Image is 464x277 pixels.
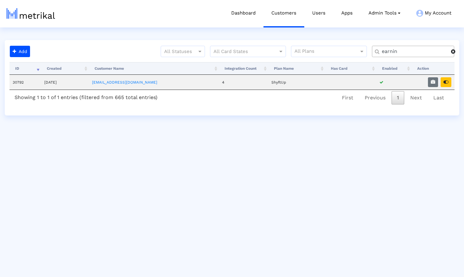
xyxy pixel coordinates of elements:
td: 4 [219,75,268,90]
a: First [337,91,359,104]
th: Has Card: activate to sort column ascending [325,62,376,75]
th: Action [411,62,455,75]
input: Customer Name [377,48,451,55]
a: 1 [392,91,404,104]
th: Enabled: activate to sort column ascending [376,62,411,75]
a: [EMAIL_ADDRESS][DOMAIN_NAME] [92,80,157,85]
img: metrical-logo-light.png [7,8,55,19]
th: Created: activate to sort column ascending [41,62,89,75]
td: ShyftUp [268,75,325,90]
th: Plan Name: activate to sort column ascending [268,62,325,75]
div: Showing 1 to 1 of 1 entries (filtered from 665 total entries) [9,90,163,103]
img: my-account-menu-icon.png [416,10,423,17]
th: Customer Name: activate to sort column ascending [89,62,219,75]
td: 30792 [9,75,41,90]
input: All Card States [213,48,271,56]
a: Last [428,91,449,104]
td: [DATE] [41,75,89,90]
input: All Plans [294,48,360,56]
button: Add [10,46,30,57]
a: Previous [359,91,391,104]
th: Integration Count: activate to sort column ascending [219,62,268,75]
th: ID: activate to sort column ascending [9,62,41,75]
a: Next [405,91,427,104]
